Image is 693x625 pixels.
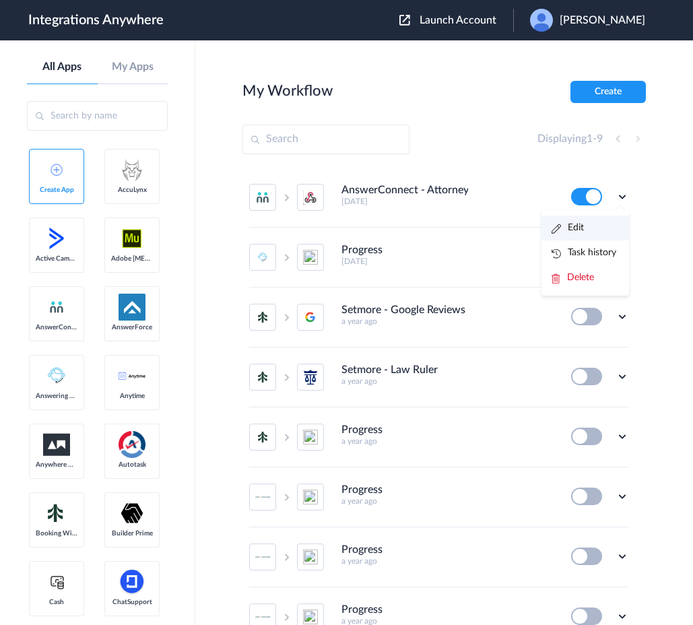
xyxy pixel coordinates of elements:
h1: Integrations Anywhere [28,12,164,28]
img: aww.png [43,434,70,456]
img: user.png [530,9,553,32]
h4: Progress [341,424,383,436]
img: builder-prime-logo.svg [119,500,145,527]
h4: AnswerConnect - Attorney Share [341,184,468,197]
img: chatsupport-icon.svg [119,568,145,595]
h4: Progress [341,603,383,616]
span: AnswerForce [111,323,153,331]
h4: Progress [341,544,383,556]
h5: [DATE] [341,257,553,266]
h4: Progress [341,484,383,496]
h2: My Workflow [242,82,333,100]
img: acculynx-logo.svg [119,156,145,183]
span: Anywhere Works [36,461,77,469]
h5: [DATE] [341,197,553,206]
h4: Setmore - Law Ruler [341,364,438,376]
h4: Progress [341,244,383,257]
h5: a year ago [341,436,553,446]
button: Create [570,81,646,103]
img: autotask.png [119,431,145,458]
span: Anytime [111,392,153,400]
input: Search [242,125,409,154]
span: AnswerConnect [36,323,77,331]
span: Launch Account [420,15,496,26]
h5: a year ago [341,556,553,566]
span: Create App [36,186,77,194]
a: My Apps [98,61,168,73]
button: Launch Account [399,14,513,27]
h5: a year ago [341,376,553,386]
img: active-campaign-logo.svg [43,225,70,252]
span: Booking Widget [36,529,77,537]
h4: Setmore - Google Reviews [341,304,465,317]
span: AccuLynx [111,186,153,194]
img: Answering_service.png [43,362,70,389]
span: 9 [597,133,603,144]
a: All Apps [27,61,98,73]
img: anytime-calendar-logo.svg [119,372,145,380]
span: Adobe [MEDICAL_DATA] [111,255,153,263]
span: 1 [587,133,593,144]
span: ChatSupport [111,598,153,606]
h5: a year ago [341,496,553,506]
img: af-app-logo.svg [119,294,145,321]
span: Cash [36,598,77,606]
span: Builder Prime [111,529,153,537]
img: answerconnect-logo.svg [48,299,65,315]
h5: a year ago [341,317,553,326]
span: [PERSON_NAME] [560,14,645,27]
img: Setmore_Logo.svg [43,501,70,525]
span: Autotask [111,461,153,469]
a: Task history [552,248,616,257]
span: Answering Service [36,392,77,400]
img: launch-acct-icon.svg [399,15,410,26]
span: Active Campaign [36,255,77,263]
a: Edit [552,223,584,232]
img: cash-logo.svg [48,574,65,590]
input: Search by name [27,101,168,131]
h4: Displaying - [537,133,603,145]
img: adobe-muse-logo.svg [119,225,145,252]
span: Delete [567,273,594,282]
img: add-icon.svg [51,164,63,176]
